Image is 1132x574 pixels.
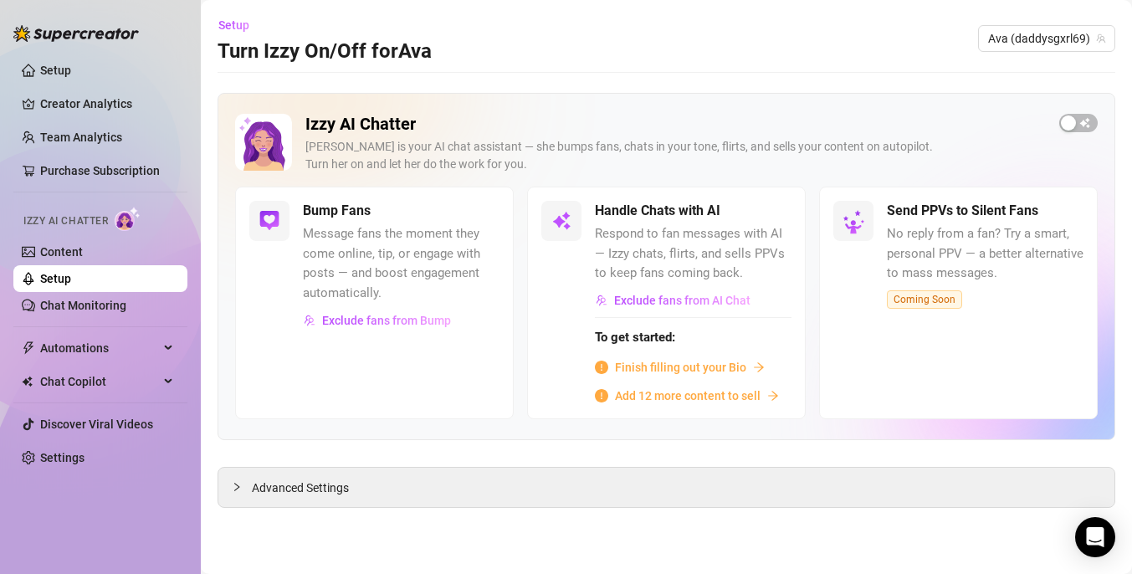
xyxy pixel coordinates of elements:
span: thunderbolt [22,341,35,355]
h2: Izzy AI Chatter [305,114,1046,135]
a: Setup [40,272,71,285]
img: svg%3e [259,211,279,231]
h5: Send PPVs to Silent Fans [887,201,1038,221]
img: Chat Copilot [22,376,33,387]
div: collapsed [232,478,252,496]
span: info-circle [595,361,608,374]
a: Team Analytics [40,131,122,144]
img: svg%3e [551,211,571,231]
img: svg%3e [304,315,315,326]
span: Advanced Settings [252,479,349,497]
img: AI Chatter [115,207,141,231]
img: logo-BBDzfeDw.svg [13,25,139,42]
span: Setup [218,18,249,32]
span: arrow-right [753,361,765,373]
span: Exclude fans from Bump [322,314,451,327]
a: Purchase Subscription [40,164,160,177]
button: Exclude fans from Bump [303,307,452,334]
h3: Turn Izzy On/Off for Ava [218,38,432,65]
a: Creator Analytics [40,90,174,117]
span: Respond to fan messages with AI — Izzy chats, flirts, and sells PPVs to keep fans coming back. [595,224,791,284]
span: Ava (daddysgxrl69) [988,26,1105,51]
span: Message fans the moment they come online, tip, or engage with posts — and boost engagement automa... [303,224,499,303]
span: Exclude fans from AI Chat [614,294,750,307]
span: Automations [40,335,159,361]
span: Izzy AI Chatter [23,213,108,229]
img: silent-fans-ppv-o-N6Mmdf.svg [843,210,869,237]
img: svg%3e [596,295,607,306]
span: Chat Copilot [40,368,159,395]
span: info-circle [595,389,608,402]
h5: Handle Chats with AI [595,201,720,221]
span: team [1096,33,1106,44]
a: Content [40,245,83,259]
strong: To get started: [595,330,675,345]
span: arrow-right [767,390,779,402]
h5: Bump Fans [303,201,371,221]
a: Setup [40,64,71,77]
button: Setup [218,12,263,38]
a: Chat Monitoring [40,299,126,312]
div: [PERSON_NAME] is your AI chat assistant — she bumps fans, chats in your tone, flirts, and sells y... [305,138,1046,173]
div: Open Intercom Messenger [1075,517,1115,557]
a: Settings [40,451,85,464]
span: collapsed [232,482,242,492]
img: Izzy AI Chatter [235,114,292,171]
span: Coming Soon [887,290,962,309]
a: Discover Viral Videos [40,418,153,431]
span: Add 12 more content to sell [615,387,761,405]
span: No reply from a fan? Try a smart, personal PPV — a better alternative to mass messages. [887,224,1083,284]
button: Exclude fans from AI Chat [595,287,751,314]
span: Finish filling out your Bio [615,358,746,377]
